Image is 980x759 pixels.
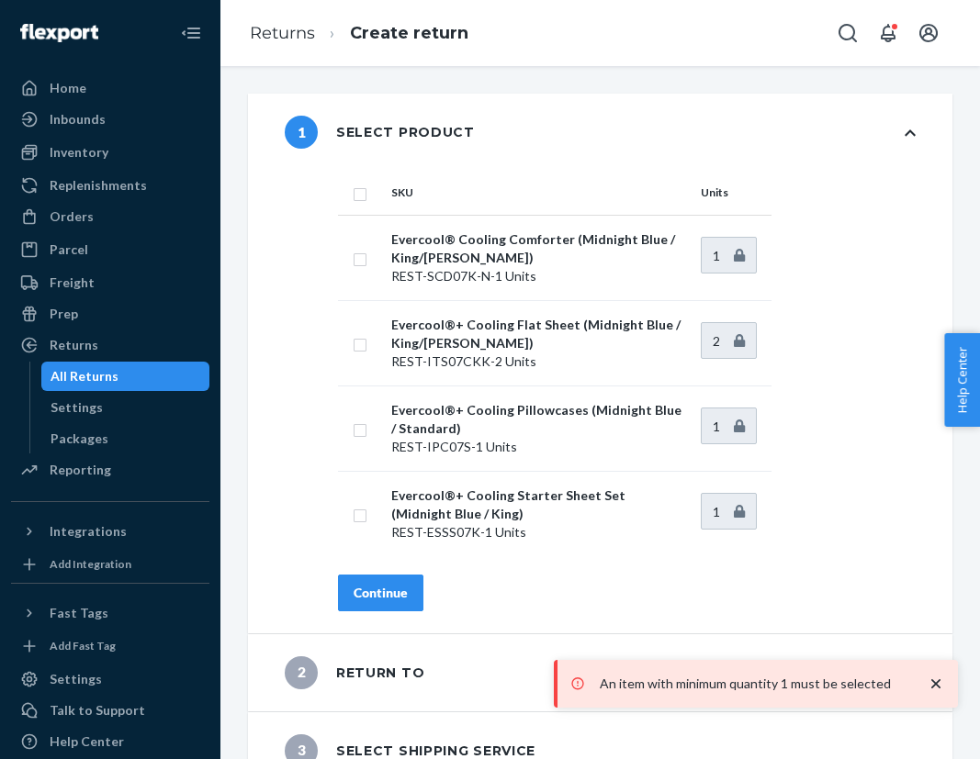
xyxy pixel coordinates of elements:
a: Parcel [11,235,209,264]
div: Select product [285,116,475,149]
div: Orders [50,207,94,226]
p: Evercool®+ Cooling Starter Sheet Set (Midnight Blue / King) [391,486,687,523]
a: Replenishments [11,171,209,200]
div: Packages [51,430,108,448]
div: Settings [50,670,102,688]
div: Parcel [50,240,88,259]
a: Orders [11,202,209,231]
p: REST-ESSS07K - 1 Units [391,523,687,541]
a: Returns [11,330,209,360]
img: Flexport logo [20,24,98,42]
input: Enter quantity [701,493,756,530]
div: Continue [354,584,408,602]
div: Returns [50,336,98,354]
p: REST-ITS07CKK - 2 Units [391,352,687,371]
div: Return to [285,656,424,689]
p: Evercool®+ Cooling Pillowcases (Midnight Blue / Standard) [391,401,687,438]
div: Replenishments [50,176,147,195]
a: Inbounds [11,105,209,134]
input: Enter quantity [701,237,756,273]
ol: breadcrumbs [235,6,483,61]
a: Settings [41,393,210,422]
div: All Returns [51,367,118,385]
button: Open account menu [910,15,947,51]
div: Inventory [50,143,108,162]
a: Help Center [11,727,209,756]
p: REST-SCD07K-N - 1 Units [391,267,687,285]
button: Open Search Box [829,15,866,51]
a: Prep [11,299,209,329]
th: Units [693,171,771,215]
a: Talk to Support [11,696,209,725]
a: Create return [350,23,468,43]
div: Prep [50,305,78,323]
div: Help Center [50,732,124,751]
button: Continue [338,575,423,611]
div: Home [50,79,86,97]
span: 2 [285,656,318,689]
button: Fast Tags [11,598,209,628]
div: Add Integration [50,556,131,572]
a: Inventory [11,138,209,167]
a: Freight [11,268,209,297]
p: Evercool® Cooling Comforter (Midnight Blue / King/[PERSON_NAME]) [391,230,687,267]
div: Settings [51,398,103,417]
a: Home [11,73,209,103]
div: Inbounds [50,110,106,128]
div: Reporting [50,461,111,479]
a: All Returns [41,362,210,391]
input: Enter quantity [701,322,756,359]
a: Reporting [11,455,209,485]
button: Close Navigation [173,15,209,51]
button: Open notifications [870,15,907,51]
svg: close toast [927,675,945,693]
button: Help Center [944,333,980,427]
p: Evercool®+ Cooling Flat Sheet (Midnight Blue / King/[PERSON_NAME]) [391,316,687,352]
button: Integrations [11,517,209,546]
p: REST-IPC07S - 1 Units [391,438,687,456]
div: Fast Tags [50,604,108,622]
th: SKU [384,171,694,215]
input: Enter quantity [701,407,756,444]
a: Add Fast Tag [11,635,209,657]
a: Packages [41,424,210,453]
div: Add Fast Tag [50,638,116,653]
a: Add Integration [11,553,209,575]
div: Integrations [50,522,127,541]
div: Talk to Support [50,701,145,720]
a: Returns [250,23,315,43]
a: Settings [11,664,209,694]
p: An item with minimum quantity 1 must be selected [600,675,908,693]
span: 1 [285,116,318,149]
div: Freight [50,273,95,292]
